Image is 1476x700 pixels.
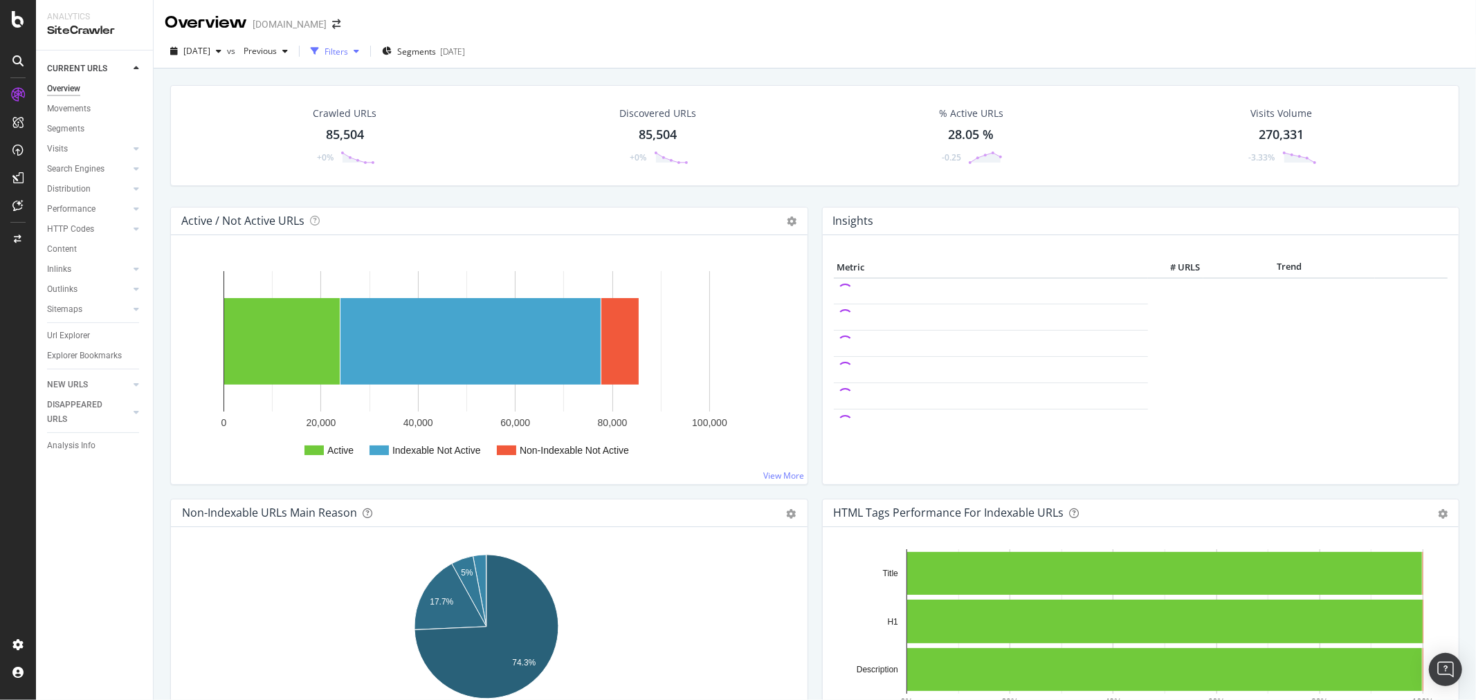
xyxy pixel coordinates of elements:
i: Options [787,217,797,226]
div: Url Explorer [47,329,90,343]
button: [DATE] [165,40,227,62]
div: -0.25 [942,151,961,163]
div: Inlinks [47,262,71,277]
div: Visits [47,142,68,156]
text: Description [856,665,898,674]
span: vs [227,45,238,57]
div: 85,504 [639,126,677,144]
span: Segments [397,46,436,57]
div: % Active URLs [939,107,1003,120]
div: Discovered URLs [619,107,696,120]
th: Metric [834,257,1149,278]
button: Filters [305,40,365,62]
text: 17.7% [430,597,453,607]
a: CURRENT URLS [47,62,129,76]
a: Overview [47,82,143,96]
a: HTTP Codes [47,222,129,237]
div: 85,504 [326,126,364,144]
svg: A chart. [182,257,790,473]
a: Segments [47,122,143,136]
div: NEW URLS [47,378,88,392]
button: Segments[DATE] [376,40,471,62]
div: SiteCrawler [47,23,142,39]
a: Url Explorer [47,329,143,343]
th: Trend [1203,257,1375,278]
div: HTML Tags Performance for Indexable URLs [834,506,1064,519]
span: Previous [238,45,277,57]
div: -3.33% [1249,151,1275,163]
div: Non-Indexable URLs Main Reason [182,506,357,519]
h4: Active / Not Active URLs [181,212,304,230]
div: HTTP Codes [47,222,94,237]
text: 20,000 [306,417,336,428]
div: gear [787,509,796,519]
a: DISAPPEARED URLS [47,398,129,427]
div: Overview [47,82,80,96]
th: # URLS [1148,257,1203,278]
text: 74.3% [512,658,536,667]
div: gear [1438,509,1448,519]
a: Distribution [47,182,129,196]
div: [DATE] [440,46,465,57]
div: Distribution [47,182,91,196]
div: Filters [325,46,348,57]
a: View More [764,470,805,481]
text: 40,000 [403,417,433,428]
a: Visits [47,142,129,156]
div: 270,331 [1259,126,1304,144]
a: Performance [47,202,129,217]
a: NEW URLS [47,378,129,392]
div: Visits Volume [1250,107,1312,120]
text: 80,000 [598,417,628,428]
div: Analytics [47,11,142,23]
div: +0% [630,151,647,163]
div: Search Engines [47,162,104,176]
div: [DOMAIN_NAME] [253,17,327,31]
a: Inlinks [47,262,129,277]
div: Performance [47,202,95,217]
text: 100,000 [692,417,727,428]
div: Crawled URLs [313,107,376,120]
div: 28.05 % [948,126,994,144]
div: Segments [47,122,84,136]
text: H1 [887,617,898,627]
button: Previous [238,40,293,62]
text: Indexable Not Active [392,445,481,456]
h4: Insights [833,212,874,230]
text: 0 [221,417,227,428]
div: CURRENT URLS [47,62,107,76]
text: Title [882,569,898,578]
div: arrow-right-arrow-left [332,19,340,29]
a: Content [47,242,143,257]
div: Overview [165,11,247,35]
div: Analysis Info [47,439,95,453]
a: Explorer Bookmarks [47,349,143,363]
div: DISAPPEARED URLS [47,398,117,427]
div: Open Intercom Messenger [1429,653,1462,686]
div: Explorer Bookmarks [47,349,122,363]
span: 2025 Aug. 26th [183,45,210,57]
text: 60,000 [500,417,530,428]
text: Active [327,445,354,456]
a: Analysis Info [47,439,143,453]
a: Search Engines [47,162,129,176]
text: Non-Indexable Not Active [520,445,629,456]
div: Content [47,242,77,257]
text: 5% [461,568,473,578]
a: Movements [47,102,143,116]
a: Outlinks [47,282,129,297]
div: Outlinks [47,282,78,297]
div: Sitemaps [47,302,82,317]
a: Sitemaps [47,302,129,317]
div: +0% [317,151,334,163]
div: Movements [47,102,91,116]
